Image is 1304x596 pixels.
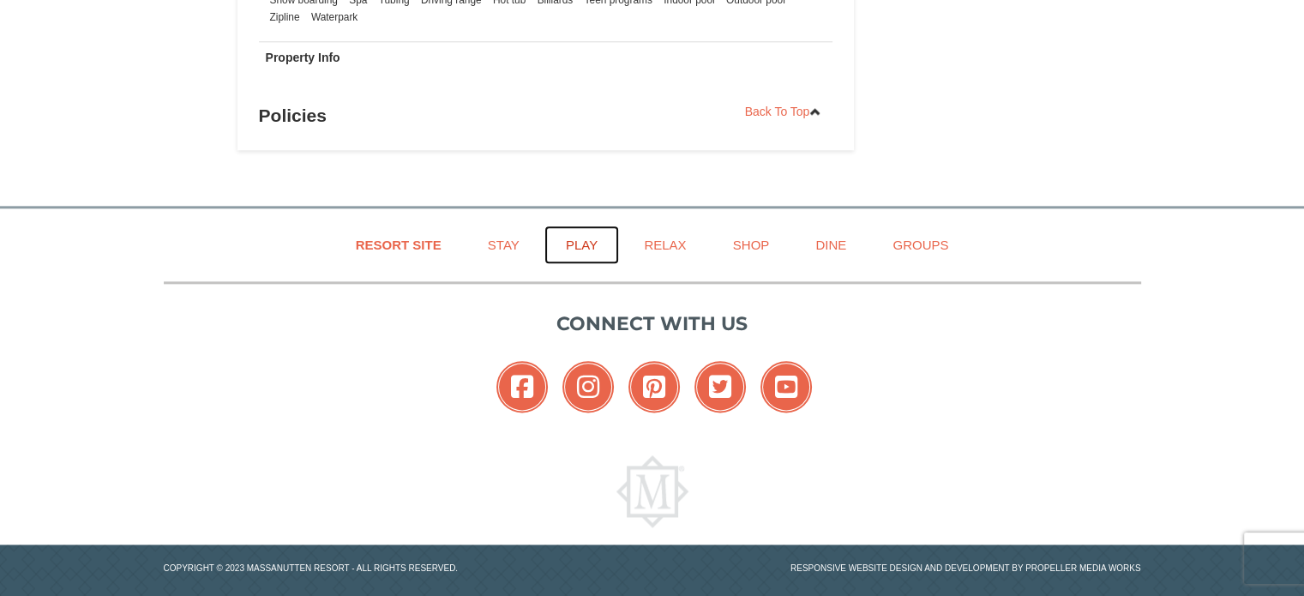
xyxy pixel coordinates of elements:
[622,226,707,264] a: Relax
[151,562,652,575] p: Copyright © 2023 Massanutten Resort - All Rights Reserved.
[616,455,688,527] img: Massanutten Resort Logo
[734,99,833,124] a: Back To Top
[466,226,541,264] a: Stay
[712,226,791,264] a: Shop
[164,310,1141,338] p: Connect with us
[259,99,833,133] h3: Policies
[544,226,619,264] a: Play
[794,226,868,264] a: Dine
[266,51,340,64] strong: Property Info
[871,226,970,264] a: Groups
[334,226,463,264] a: Resort Site
[307,9,362,26] li: Waterpark
[266,9,304,26] li: Zipline
[790,563,1141,573] a: Responsive website design and development by Propeller Media Works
